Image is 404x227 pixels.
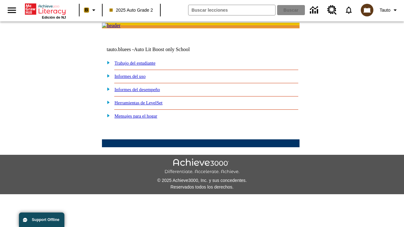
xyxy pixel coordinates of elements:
[164,159,240,175] img: Achieve3000 Differentiate Accelerate Achieve
[104,113,110,118] img: plus.gif
[377,4,401,16] button: Perfil/Configuración
[3,1,21,20] button: Abrir el menú lateral
[115,87,160,92] a: Informes del desempeño
[115,113,157,119] a: Mensajes para el hogar
[32,218,59,222] span: Support Offline
[104,99,110,105] img: plus.gif
[115,74,146,79] a: Informes del uso
[188,5,275,15] input: Buscar campo
[306,2,324,19] a: Centro de información
[104,86,110,92] img: plus.gif
[134,47,190,52] nobr: Auto Lit Boost only School
[104,60,110,65] img: plus.gif
[42,15,66,19] span: Edición de NJ
[361,4,373,16] img: avatar image
[380,7,390,14] span: Tauto
[104,73,110,79] img: plus.gif
[341,2,357,18] a: Notificaciones
[324,2,341,19] a: Centro de recursos, Se abrirá en una pestaña nueva.
[115,100,163,105] a: Herramientas de LevelSet
[110,7,153,14] span: 2025 Auto Grade 2
[115,61,156,66] a: Trabajo del estudiante
[107,47,223,52] td: tauto.bluees -
[25,2,66,19] div: Portada
[85,6,88,14] span: B
[102,23,121,28] img: header
[19,212,64,227] button: Support Offline
[357,2,377,18] button: Escoja un nuevo avatar
[81,4,100,16] button: Boost El color de la clase es anaranjado claro. Cambiar el color de la clase.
